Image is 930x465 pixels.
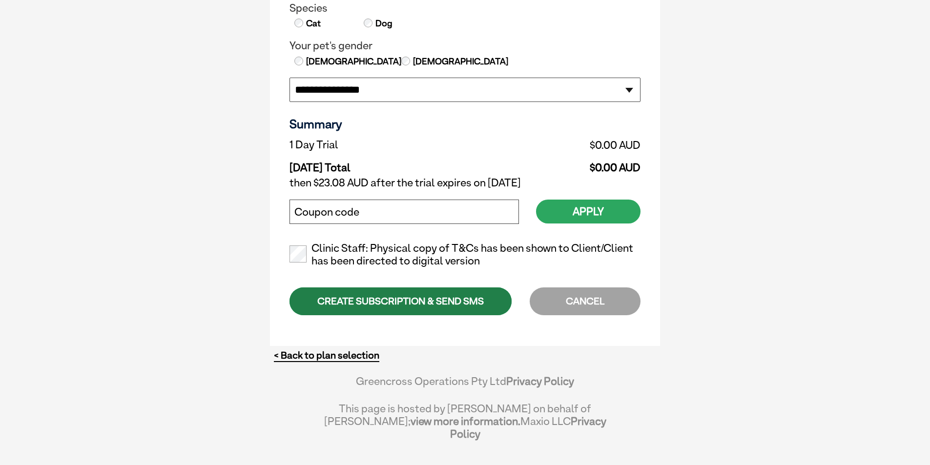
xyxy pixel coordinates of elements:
[480,136,641,154] td: $0.00 AUD
[530,287,641,315] div: CANCEL
[324,375,606,397] div: Greencross Operations Pty Ltd
[324,397,606,440] div: This page is hosted by [PERSON_NAME] on behalf of [PERSON_NAME]; Maxio LLC
[289,2,641,15] legend: Species
[289,40,641,52] legend: Your pet's gender
[480,154,641,174] td: $0.00 AUD
[289,287,512,315] div: CREATE SUBSCRIPTION & SEND SMS
[289,117,641,131] h3: Summary
[274,349,379,362] a: < Back to plan selection
[289,174,641,192] td: then $23.08 AUD after the trial expires on [DATE]
[536,200,641,223] button: Apply
[289,154,480,174] td: [DATE] Total
[289,245,307,263] input: Clinic Staff: Physical copy of T&Cs has been shown to Client/Client has been directed to digital ...
[450,415,606,440] a: Privacy Policy
[289,136,480,154] td: 1 Day Trial
[506,375,574,387] a: Privacy Policy
[411,415,520,427] a: view more information.
[294,206,359,219] label: Coupon code
[289,242,641,267] label: Clinic Staff: Physical copy of T&Cs has been shown to Client/Client has been directed to digital ...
